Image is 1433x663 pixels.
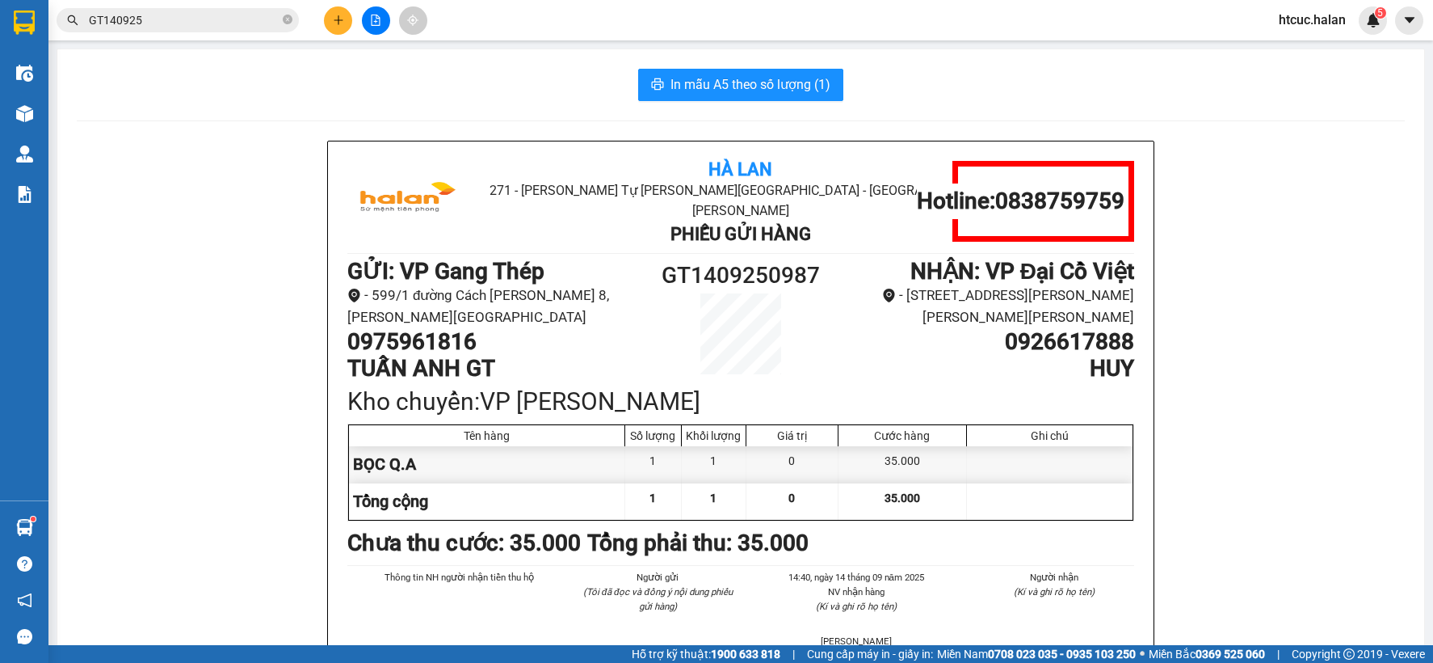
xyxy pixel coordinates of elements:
img: logo-vxr [14,11,35,35]
span: In mẫu A5 theo số lượng (1) [670,74,830,95]
img: solution-icon [16,186,33,203]
span: search [67,15,78,26]
li: 14:40, ngày 14 tháng 09 năm 2025 [776,570,936,585]
h1: HUY [839,355,1134,382]
button: file-add [362,6,390,35]
span: 35.000 [885,492,920,505]
span: file-add [370,15,381,26]
span: close-circle [283,13,292,28]
div: 1 [682,446,746,483]
span: Hỗ trợ kỹ thuật: [632,645,780,663]
img: warehouse-icon [16,519,33,536]
h1: 0926617888 [839,328,1134,356]
span: close-circle [283,15,292,24]
input: Tìm tên, số ĐT hoặc mã đơn [89,11,279,29]
h1: GT1409250987 [642,258,839,293]
div: Số lượng [629,429,677,442]
b: NHẬN : VP Đại Cồ Việt [910,258,1134,285]
span: Cung cấp máy in - giấy in: [807,645,933,663]
div: BỌC Q.A [349,446,625,483]
span: | [792,645,795,663]
li: - [STREET_ADDRESS][PERSON_NAME][PERSON_NAME][PERSON_NAME] [839,285,1134,327]
button: printerIn mẫu A5 theo số lượng (1) [638,69,843,101]
span: copyright [1343,648,1355,660]
span: | [1277,645,1280,663]
span: question-circle [17,556,32,572]
h1: 0975961816 [347,328,642,356]
b: Phiếu Gửi Hàng [670,224,811,244]
span: 0 [788,492,795,505]
b: Tổng phải thu: 35.000 [587,530,809,556]
img: warehouse-icon [16,146,33,163]
span: ⚪️ [1140,651,1145,657]
button: caret-down [1395,6,1423,35]
h1: TUẤN ANH GT [347,355,642,382]
span: message [17,629,32,644]
span: Miền Nam [937,645,1136,663]
strong: 0369 525 060 [1196,648,1265,661]
span: environment [347,289,361,302]
li: - 599/1 đường Cách [PERSON_NAME] 8, [PERSON_NAME][GEOGRAPHIC_DATA] [347,285,642,327]
span: aim [407,15,418,26]
i: (Kí và ghi rõ họ tên) [816,601,897,612]
li: 271 - [PERSON_NAME] Tự [PERSON_NAME][GEOGRAPHIC_DATA] - [GEOGRAPHIC_DATA][PERSON_NAME] [478,180,1002,221]
h1: Hotline: 0838759759 [917,188,1124,215]
div: Cước hàng [843,429,962,442]
img: icon-new-feature [1366,13,1380,27]
div: Khối lượng [686,429,742,442]
div: 1 [625,446,682,483]
div: Tên hàng [353,429,620,442]
sup: 5 [1375,7,1386,19]
span: htcuc.halan [1266,10,1359,30]
img: logo.jpg [347,161,469,242]
b: Chưa thu cước : 35.000 [347,530,581,556]
img: warehouse-icon [16,65,33,82]
span: plus [333,15,344,26]
span: 1 [710,492,716,505]
li: Thông tin NH người nhận tiền thu hộ [380,570,540,585]
li: Người gửi [578,570,738,585]
div: Ghi chú [971,429,1128,442]
span: environment [882,289,896,302]
span: 5 [1377,7,1383,19]
strong: 0708 023 035 - 0935 103 250 [988,648,1136,661]
li: Người nhận [975,570,1135,585]
button: aim [399,6,427,35]
i: (Tôi đã đọc và đồng ý nội dung phiếu gửi hàng) [583,586,733,612]
sup: 1 [31,517,36,522]
li: [PERSON_NAME] [776,634,936,648]
div: Giá trị [750,429,834,442]
button: plus [324,6,352,35]
i: (Kí và ghi rõ họ tên) [1014,586,1095,598]
b: GỬI : VP Gang Thép [347,258,544,285]
span: 1 [649,492,656,505]
b: Hà Lan [708,159,772,179]
div: Kho chuyển: VP [PERSON_NAME] [347,382,1134,420]
li: NV nhận hàng [776,585,936,599]
span: Tổng cộng [353,492,428,511]
div: 35.000 [838,446,967,483]
span: caret-down [1402,13,1417,27]
span: notification [17,593,32,608]
img: warehouse-icon [16,105,33,122]
div: 0 [746,446,838,483]
span: Miền Bắc [1149,645,1265,663]
strong: 1900 633 818 [711,648,780,661]
span: printer [651,78,664,93]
